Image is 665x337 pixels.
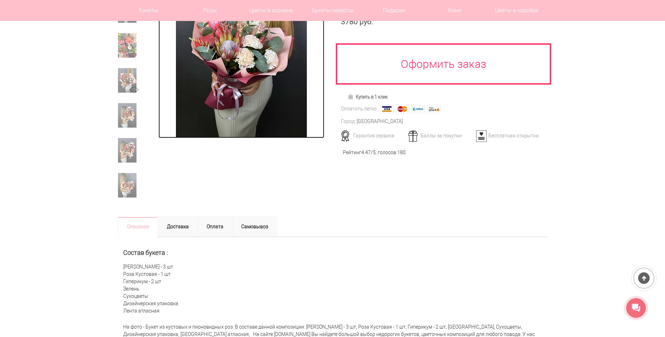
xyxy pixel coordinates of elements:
[339,132,407,139] div: Гарантия сервиса
[343,149,407,156] div: Рейтинг /5, голосов: .
[427,105,441,113] img: Яндекс Деньги
[198,217,232,237] a: Оплата
[341,105,378,113] div: Оплатить легко:
[397,150,406,155] span: 180
[406,132,475,139] div: Баллы за покупки
[357,118,403,125] div: [GEOGRAPHIC_DATA]
[380,105,393,113] img: Visa
[118,237,547,320] div: [PERSON_NAME] - 3 шт Роза Кустовая - 1 шт Гиперикум - 2 шт Зелень Сухоцветы Дизайнерская упаковка...
[118,217,158,237] a: Описание
[412,105,425,113] img: Webmoney
[348,94,356,99] img: Купить в 1 клик
[336,43,552,85] a: Оформить заказ
[345,92,391,102] a: Купить в 1 клик
[158,217,198,237] a: Доставка
[341,118,356,125] div: Город:
[232,217,277,237] a: Самовывоз
[341,17,547,26] div: 3780 руб.
[123,249,542,256] h2: Состав букета :
[474,132,542,139] div: Бесплатная открытка
[361,150,371,155] span: 4.47
[396,105,409,113] img: MasterCard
